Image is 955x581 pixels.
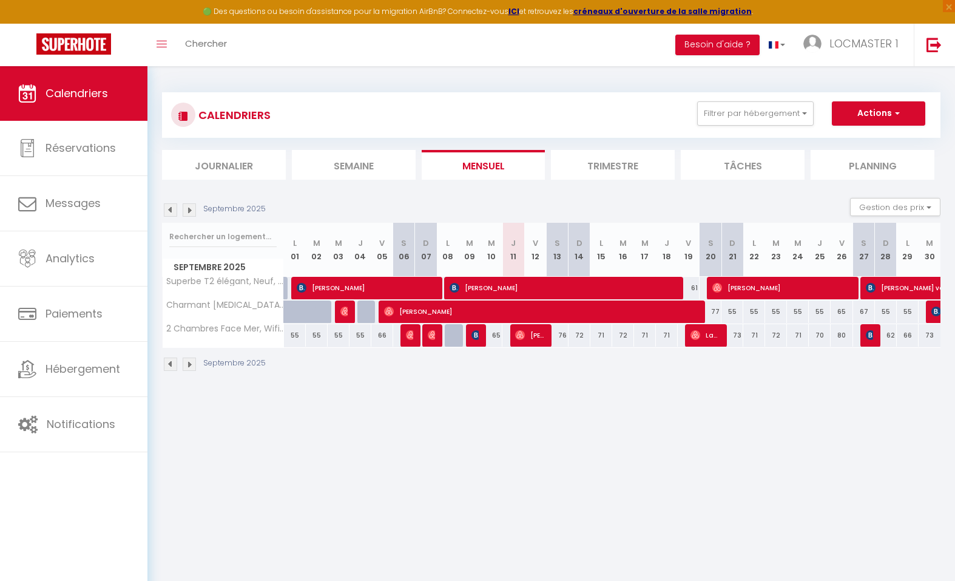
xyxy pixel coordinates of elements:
th: 28 [875,223,897,277]
span: Réservations [46,140,116,155]
th: 20 [700,223,721,277]
span: [PERSON_NAME] [866,324,873,347]
abbr: S [708,237,714,249]
div: 55 [809,301,831,323]
th: 14 [569,223,590,277]
div: 76 [546,324,568,347]
abbr: L [906,237,909,249]
th: 10 [481,223,502,277]
span: [PERSON_NAME] [712,276,851,299]
th: 24 [787,223,809,277]
abbr: S [861,237,866,249]
div: 80 [831,324,852,347]
div: 55 [721,301,743,323]
a: ... LOCMASTER 1 [794,24,914,66]
abbr: D [576,237,582,249]
span: [PERSON_NAME] [340,300,348,323]
h3: CALENDRIERS [195,101,271,129]
abbr: M [619,237,627,249]
div: 55 [328,324,349,347]
abbr: J [817,237,822,249]
span: [PERSON_NAME] [471,324,479,347]
abbr: M [488,237,495,249]
div: 55 [875,301,897,323]
abbr: M [466,237,473,249]
abbr: D [423,237,429,249]
div: 55 [284,324,306,347]
span: 2 Chambres Face Mer, Wifi & Linge | Cuisine équipé [164,324,286,333]
p: Septembre 2025 [203,358,266,369]
span: LOCMASTER 1 [829,36,899,51]
th: 18 [656,223,678,277]
abbr: M [641,237,649,249]
abbr: V [839,237,845,249]
a: créneaux d'ouverture de la salle migration [573,6,752,16]
abbr: D [883,237,889,249]
th: 13 [546,223,568,277]
div: 72 [612,324,634,347]
span: Hébergement [46,361,120,376]
span: Lamiaa Et [PERSON_NAME] [690,324,720,347]
iframe: Chat [903,526,946,572]
abbr: S [555,237,560,249]
img: Super Booking [36,33,111,55]
th: 26 [831,223,852,277]
abbr: M [794,237,801,249]
div: 71 [590,324,612,347]
a: Chercher [176,24,236,66]
abbr: J [664,237,669,249]
th: 11 [502,223,524,277]
div: 71 [634,324,656,347]
abbr: V [533,237,538,249]
span: Paiements [46,306,103,321]
th: 09 [459,223,481,277]
abbr: V [686,237,691,249]
span: Notifications [47,416,115,432]
span: Chercher [185,37,227,50]
img: ... [803,35,822,53]
span: Septembre 2025 [163,259,283,276]
li: Trimestre [551,150,675,180]
span: [PERSON_NAME] [515,324,544,347]
th: 06 [393,223,415,277]
div: 62 [875,324,897,347]
th: 16 [612,223,634,277]
abbr: L [446,237,450,249]
div: 55 [306,324,328,347]
abbr: D [729,237,735,249]
button: Actions [832,101,925,126]
abbr: S [401,237,407,249]
abbr: M [772,237,780,249]
a: ICI [508,6,519,16]
div: 72 [765,324,787,347]
div: 55 [743,301,765,323]
div: 65 [831,301,852,323]
th: 22 [743,223,765,277]
th: 08 [437,223,459,277]
div: 66 [897,324,919,347]
span: Analytics [46,251,95,266]
th: 27 [853,223,875,277]
div: 65 [481,324,502,347]
span: Superbe T2 élégant, Neuf, Parking [164,277,286,286]
th: 02 [306,223,328,277]
th: 05 [371,223,393,277]
abbr: V [379,237,385,249]
th: 15 [590,223,612,277]
th: 30 [919,223,940,277]
abbr: L [599,237,603,249]
p: Septembre 2025 [203,203,266,215]
li: Journalier [162,150,286,180]
th: 21 [721,223,743,277]
div: 71 [787,324,809,347]
div: 73 [919,324,940,347]
abbr: M [335,237,342,249]
div: 61 [678,277,700,299]
input: Rechercher un logement... [169,226,277,248]
abbr: J [511,237,516,249]
div: 67 [853,301,875,323]
th: 29 [897,223,919,277]
span: Charmant [MEDICAL_DATA], Parking & Wi-fi | Cuisine équipée [164,301,286,310]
